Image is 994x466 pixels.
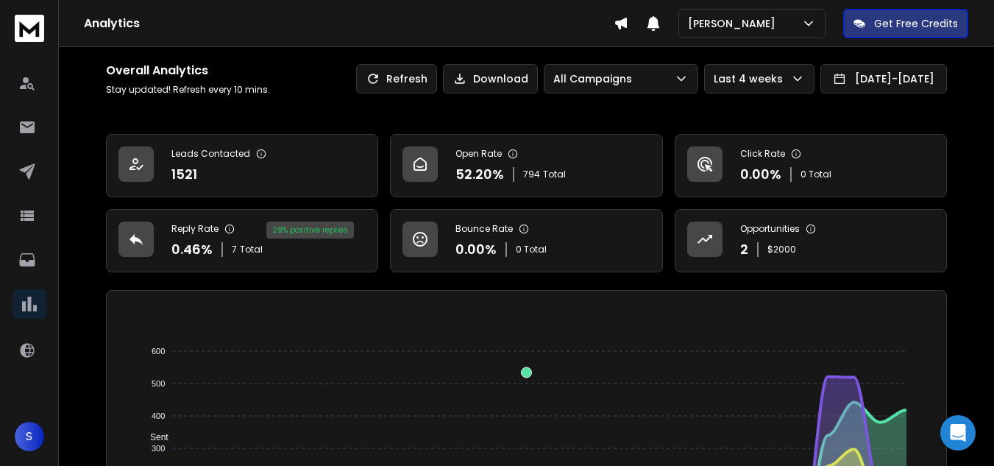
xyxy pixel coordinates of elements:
[688,16,781,31] p: [PERSON_NAME]
[740,239,748,260] p: 2
[15,422,44,451] button: S
[455,164,504,185] p: 52.20 %
[152,379,165,388] tspan: 500
[171,148,250,160] p: Leads Contacted
[553,71,638,86] p: All Campaigns
[152,347,165,356] tspan: 600
[15,15,44,42] img: logo
[390,209,662,272] a: Bounce Rate0.00%0 Total
[455,148,502,160] p: Open Rate
[106,62,270,80] h1: Overall Analytics
[516,244,547,255] p: 0 Total
[740,223,800,235] p: Opportunities
[139,432,168,442] span: Sent
[152,412,165,420] tspan: 400
[523,169,540,180] span: 794
[171,223,219,235] p: Reply Rate
[386,71,427,86] p: Refresh
[543,169,566,180] span: Total
[740,164,781,185] p: 0.00 %
[240,244,263,255] span: Total
[266,222,354,239] div: 29 % positive replies
[106,134,378,197] a: Leads Contacted1521
[714,71,789,86] p: Last 4 weeks
[106,84,270,96] p: Stay updated! Refresh every 10 mins.
[171,239,213,260] p: 0.46 %
[232,244,237,255] span: 7
[106,209,378,272] a: Reply Rate0.46%7Total29% positive replies
[443,64,538,93] button: Download
[940,415,976,451] div: Open Intercom Messenger
[820,64,947,93] button: [DATE]-[DATE]
[152,444,165,453] tspan: 300
[455,239,497,260] p: 0.00 %
[874,16,958,31] p: Get Free Credits
[740,148,785,160] p: Click Rate
[675,134,947,197] a: Click Rate0.00%0 Total
[390,134,662,197] a: Open Rate52.20%794Total
[675,209,947,272] a: Opportunities2$2000
[171,164,197,185] p: 1521
[455,223,513,235] p: Bounce Rate
[356,64,437,93] button: Refresh
[800,169,831,180] p: 0 Total
[84,15,614,32] h1: Analytics
[843,9,968,38] button: Get Free Credits
[473,71,528,86] p: Download
[767,244,796,255] p: $ 2000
